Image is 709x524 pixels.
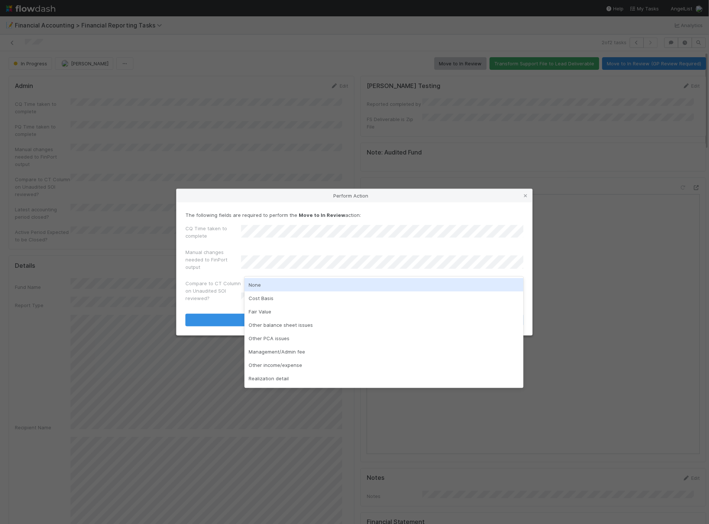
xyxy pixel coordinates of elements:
label: CQ Time taken to complete [185,225,241,240]
button: Move to In Review [185,314,524,326]
div: Realization detail [245,372,524,385]
strong: Move to In Review [299,212,345,218]
label: Compare to CT Column on Unaudited SOI reviewed? [185,280,241,302]
label: Manual changes needed to FinPort output [185,248,241,271]
div: Other PCA issues [245,332,524,345]
div: Other balance sheet issues [245,318,524,332]
div: Fair Value [245,305,524,318]
div: Cashless contribution [245,385,524,398]
div: Management/Admin fee [245,345,524,358]
div: Other income/expense [245,358,524,372]
div: Cost Basis [245,292,524,305]
p: The following fields are required to perform the action: [185,211,524,219]
div: Perform Action [177,189,532,202]
div: None [245,278,524,292]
